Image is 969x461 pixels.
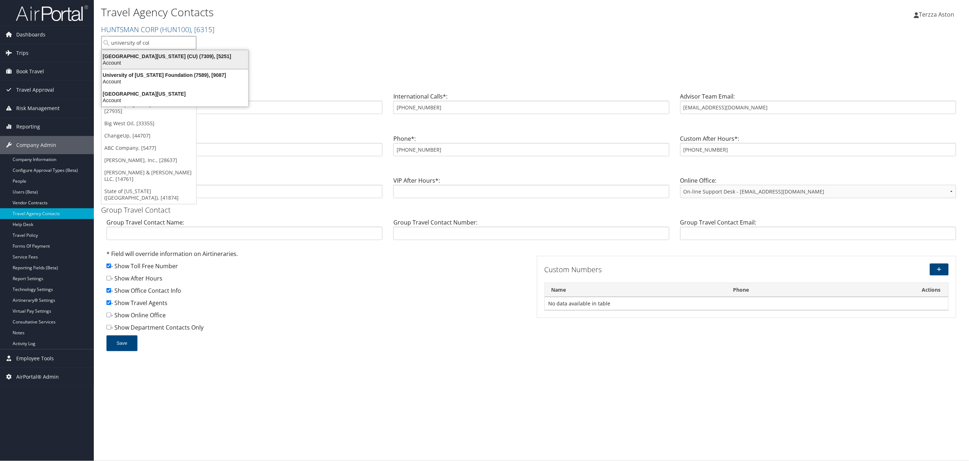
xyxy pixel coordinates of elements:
span: Risk Management [16,99,60,117]
div: Account [97,60,253,66]
div: VIP After Hours*: [388,176,675,204]
a: [PERSON_NAME] & [PERSON_NAME] LLC, [14761] [101,166,196,185]
a: State of [US_STATE] Personal, [27935] [101,99,196,117]
div: - Show Travel Agents [106,299,526,311]
div: [GEOGRAPHIC_DATA][US_STATE] (CU) (7309), [5251] [97,53,253,60]
div: - Show Department Contacts Only [106,323,526,335]
span: Travel Approval [16,81,54,99]
input: Search Accounts [101,36,196,49]
div: Custom Contact Label: [101,134,388,162]
div: - Show Online Office [106,311,526,323]
a: HUNTSMAN CORP [101,25,214,34]
div: - Show Office Contact Info [106,286,526,299]
div: Group Travel Contact Email: [675,218,962,246]
a: State of [US_STATE] ([GEOGRAPHIC_DATA]), [41874] [101,185,196,204]
div: [GEOGRAPHIC_DATA][US_STATE] [97,91,253,97]
h3: Group Travel Contact [101,205,962,215]
th: Phone: activate to sort column ascending [727,283,915,297]
div: Online Office: [675,176,962,204]
h3: Custom Contact [101,121,962,131]
a: [PERSON_NAME], Inc., [28637] [101,154,196,166]
a: Big West Oil, [33355] [101,117,196,130]
span: Trips [16,44,29,62]
h1: Travel Agency Contacts [101,5,675,20]
h3: Advisor Team [101,79,962,89]
div: Custom After Hours*: [675,134,962,162]
div: - Show After Hours [106,274,526,286]
span: Terzza Aston [919,10,955,18]
button: Save [106,335,138,351]
div: - Show Toll Free Number [106,262,526,274]
img: airportal-logo.png [16,5,88,22]
div: * Field will override information on Airtineraries. [106,249,526,262]
div: Group Travel Contact Number: [388,218,675,246]
span: , [ 6315 ] [191,25,214,34]
div: Account [97,97,253,104]
div: International Calls*: [388,92,675,120]
h3: Custom Numbers [545,265,812,275]
span: Dashboards [16,26,45,44]
div: VIP Toll Free*: [101,176,388,204]
span: ( HUN100 ) [160,25,191,34]
td: No data available in table [545,297,949,310]
h3: VIP [101,163,962,173]
span: Book Travel [16,62,44,81]
div: Phone*: [388,134,675,162]
a: ChangeUp, [44707] [101,130,196,142]
span: AirPortal® Admin [16,368,59,386]
th: Actions: activate to sort column ascending [915,283,948,297]
div: Group Travel Contact Name: [101,218,388,246]
th: Name: activate to sort column descending [545,283,727,297]
div: University of [US_STATE] Foundation (7589), [9087] [97,72,253,78]
a: Terzza Aston [914,4,962,25]
span: Company Admin [16,136,56,154]
div: Account [97,78,253,85]
div: Advisor Team Email: [675,92,962,120]
span: Reporting [16,118,40,136]
span: Employee Tools [16,349,54,368]
a: ABC Company, [5477] [101,142,196,154]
